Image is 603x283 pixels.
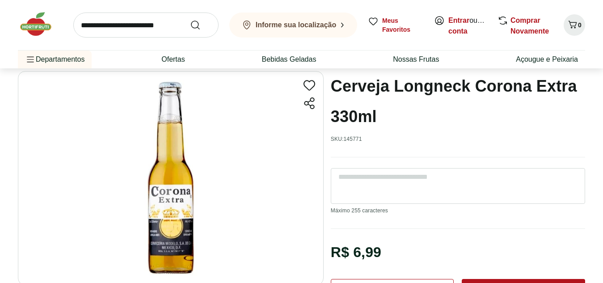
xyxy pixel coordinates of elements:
[393,54,439,65] a: Nossas Frutas
[510,17,549,35] a: Comprar Novamente
[25,49,84,70] span: Departamentos
[25,49,36,70] button: Menu
[262,54,316,65] a: Bebidas Geladas
[516,54,578,65] a: Açougue e Peixaria
[448,15,488,37] span: ou
[161,54,185,65] a: Ofertas
[331,135,362,143] p: SKU: 145771
[331,71,585,132] h1: Cerveja Longneck Corona Extra 330ml
[73,13,219,38] input: search
[331,240,381,265] div: R$ 6,99
[564,14,585,36] button: Carrinho
[578,21,582,29] span: 0
[18,11,63,38] img: Hortifruti
[382,16,423,34] span: Meus Favoritos
[190,20,211,30] button: Submit Search
[256,21,337,29] b: Informe sua localização
[448,17,469,24] a: Entrar
[229,13,357,38] button: Informe sua localização
[368,16,423,34] a: Meus Favoritos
